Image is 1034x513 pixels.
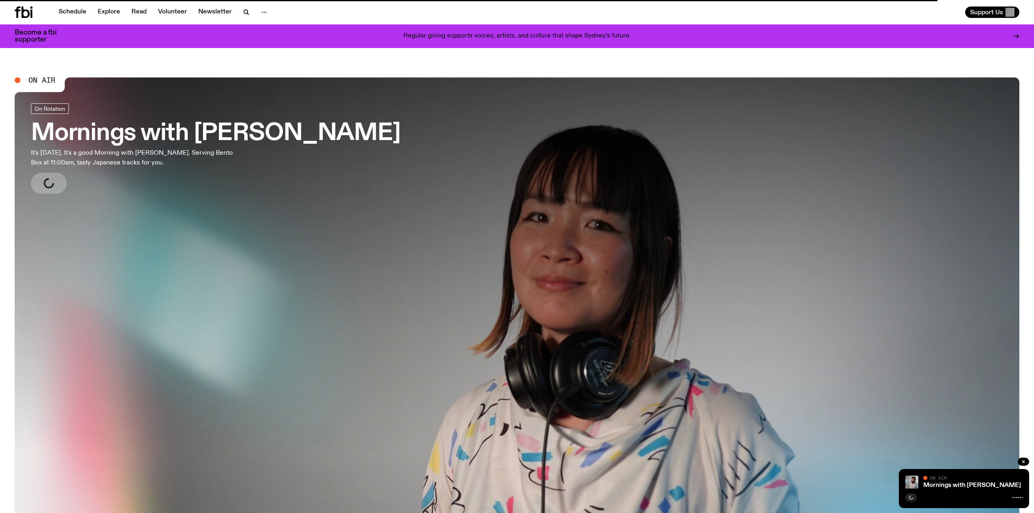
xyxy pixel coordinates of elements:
[15,29,67,43] h3: Become a fbi supporter
[93,7,125,18] a: Explore
[923,482,1021,489] a: Mornings with [PERSON_NAME]
[970,9,1003,16] span: Support Us
[930,475,947,480] span: On Air
[31,103,69,114] a: On Rotation
[31,148,239,168] p: It's [DATE]. It's a good Morning with [PERSON_NAME]. Serving Bento Box at 11:00am, tasty Japanese...
[965,7,1019,18] button: Support Us
[31,122,401,145] h3: Mornings with [PERSON_NAME]
[54,7,91,18] a: Schedule
[31,103,401,194] a: Mornings with [PERSON_NAME]It's [DATE]. It's a good Morning with [PERSON_NAME]. Serving Bento Box...
[403,33,631,40] p: Regular giving supports voices, artists, and culture that shape Sydney’s future.
[28,77,55,84] span: On Air
[127,7,151,18] a: Read
[153,7,192,18] a: Volunteer
[905,476,918,489] img: Kana Frazer is smiling at the camera with her head tilted slightly to her left. She wears big bla...
[35,106,65,112] span: On Rotation
[193,7,237,18] a: Newsletter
